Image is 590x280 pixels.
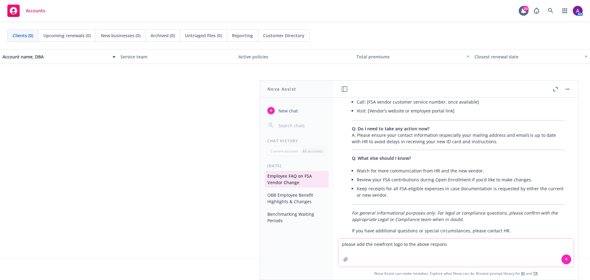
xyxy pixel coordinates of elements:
button: Closest renewal date [472,49,590,64]
button: OBB Employee Benefit Highlights & Changes [265,190,328,207]
div: Chat History [260,138,333,144]
span: Reporting [232,32,253,39]
div: Closest renewal date [474,53,581,60]
em: For general informational purposes only. For legal or compliance questions, please confirm with t... [352,210,558,222]
img: photo [573,6,583,16]
button: Benchmarking Waiting Periods [265,209,328,226]
li: Visit: [Vendor’s website or employee portal link] [357,106,565,115]
a: Switch app [559,5,571,17]
p: Current account [270,148,298,154]
span: Q: What else should I know? [352,155,411,161]
li: Review your FSA contributions during Open Enrollment if you’d like to make changes. [357,175,565,184]
div: Active policies [238,53,352,60]
p: All accounts [302,148,323,154]
a: BI [521,271,525,276]
a: Search [545,5,557,17]
button: Active policies [236,49,354,64]
li: Call: [FSA vendor customer service number, once available] [357,97,565,106]
span: Q: Do I need to take any action now? [352,126,429,132]
span: New chat [277,108,298,114]
span: Upcoming renewals (0) [43,32,91,39]
input: Search chats [277,121,326,130]
button: Employee FAQ on FSA Vendor Change [265,171,328,187]
p: A: Please ensure your contact information (especially your mailing address and email) is up to da... [352,125,565,145]
button: Total premiums [354,49,472,64]
textarea: please add the newfront logo to the above respo [338,239,574,267]
span: Customer Directory [263,32,305,39]
div: Total premiums [356,53,463,60]
span: Archived (0) [151,32,175,39]
div: 24 [523,6,529,11]
span: Clients (0) [13,32,33,39]
span: Nova Assist can make mistakes. Explore what Nova can do: Browse prompt library for and [374,267,538,280]
span: Accounts [26,8,45,13]
h1: Nova Assist [267,86,296,92]
div: [DATE] [260,163,333,168]
a: Accounts [5,2,48,19]
button: New chat [265,105,328,116]
li: Keep receipts for all FSA-eligible expenses in case documentation is requested by either the curr... [357,184,565,199]
span: New businesses (0) [101,32,140,39]
a: TR [533,271,538,276]
a: Report a Bug [530,5,543,17]
li: Watch for more communication from HR and the new vendor. [357,166,565,175]
p: If you have additional questions or special circumstances, please contact HR. [352,227,565,234]
div: Account name, DBA [2,53,109,60]
div: Service team [120,53,234,60]
button: Service team [118,49,236,64]
span: Untriaged files (0) [185,32,222,39]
